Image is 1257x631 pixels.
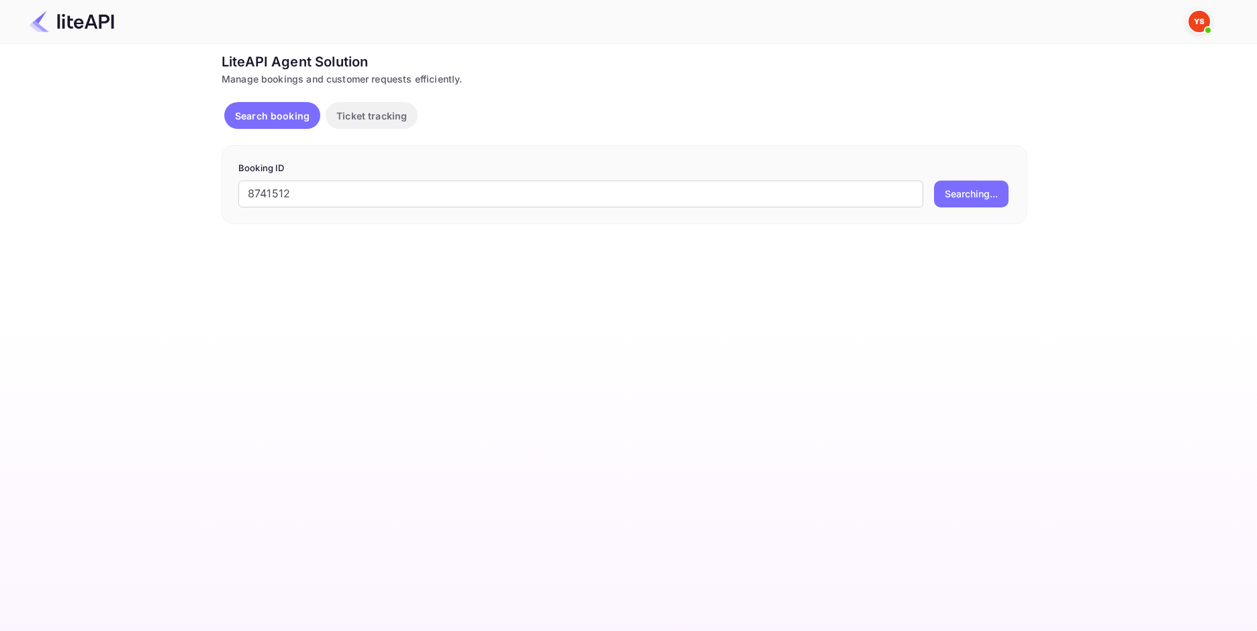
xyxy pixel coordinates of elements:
p: Ticket tracking [336,109,407,123]
img: Yandex Support [1189,11,1210,32]
div: Manage bookings and customer requests efficiently. [222,72,1027,86]
p: Booking ID [238,162,1011,175]
button: Searching... [934,181,1009,207]
div: LiteAPI Agent Solution [222,52,1027,72]
input: Enter Booking ID (e.g., 63782194) [238,181,923,207]
p: Search booking [235,109,310,123]
img: LiteAPI Logo [30,11,114,32]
